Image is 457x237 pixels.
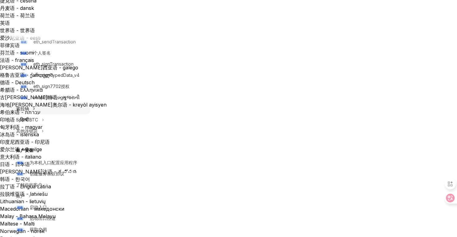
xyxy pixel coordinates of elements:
font: 邮政 [17,217,23,220]
a: 邮政启动出口匝道 [11,213,90,224]
font: eth_sign7702授权 [33,84,70,89]
font: 启动入口 [30,204,47,210]
font: 邮政 [17,161,23,165]
a: 邮政eth_signTypedData_v4 [11,70,90,81]
font: 索拉纳 [16,106,29,111]
a: 邮政启动入口 [11,202,90,213]
a: 邮政eth_signTransaction [11,59,90,70]
font: 其他连锁店 [16,128,38,134]
font: 创建服务条款协议 [30,171,64,176]
font: 邮政 [21,96,27,99]
a: 邮政为本机入口配置应用程序 [11,157,90,168]
a: 邮政个人签名 [11,47,90,59]
a: 邮政secp256k1_sign [11,92,90,103]
font: 邮政 [21,85,27,88]
font: 邮政 [21,74,27,77]
font: 启动出口匝道 [30,216,56,221]
font: 邮政 [17,172,23,176]
font: 邮政 [17,228,23,231]
font: 为本机入口配置应用程序 [30,160,77,165]
font: Spark BTC [16,117,38,122]
font: 了解你的客户 [16,182,42,187]
a: 邮政创建服务条款协议 [11,168,90,179]
font: 账户资金 [16,147,33,153]
font: eth_signTypedData_v4 [33,72,79,78]
font: 个人签名 [33,50,51,55]
a: 邮政eth_sign7702授权 [11,81,90,92]
a: 邮政获取交易 [11,224,90,235]
font: 邮政 [21,63,27,66]
font: eth_signTransaction [33,61,74,67]
font: 邮政 [17,206,23,209]
font: secp256k1_sign [33,95,66,100]
font: 获取交易 [30,227,47,232]
font: 邮政 [21,51,27,55]
font: 账户 [16,193,25,199]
